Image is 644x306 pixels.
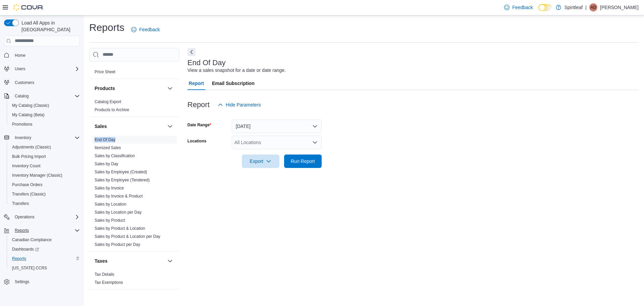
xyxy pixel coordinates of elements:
button: Inventory Manager (Classic) [7,171,83,180]
a: Transfers (Classic) [9,190,48,198]
span: Adjustments (Classic) [12,144,51,150]
button: Reports [7,254,83,263]
span: Bulk Pricing Import [12,154,46,159]
span: Sales by Invoice & Product [95,193,143,199]
span: Feedback [512,4,533,11]
a: My Catalog (Beta) [9,111,47,119]
button: Home [1,50,83,60]
a: Adjustments (Classic) [9,143,54,151]
a: Sales by Location per Day [95,210,142,215]
h3: Taxes [95,258,108,264]
div: Taxes [89,270,179,289]
span: My Catalog (Classic) [12,103,49,108]
a: Dashboards [9,245,42,253]
a: Sales by Day [95,162,118,166]
span: Operations [15,214,35,220]
span: Tax Details [95,272,114,277]
p: [PERSON_NAME] [600,3,639,11]
span: Transfers [12,201,29,206]
button: Purchase Orders [7,180,83,189]
button: Open list of options [312,140,318,145]
span: Users [15,66,25,72]
a: End Of Day [95,137,115,142]
span: Report [189,77,204,90]
a: Canadian Compliance [9,236,54,244]
a: Sales by Location [95,202,126,207]
img: Cova [13,4,44,11]
span: My Catalog (Beta) [12,112,45,118]
p: Spiritleaf [565,3,583,11]
span: My Catalog (Classic) [9,101,80,110]
button: Transfers (Classic) [7,189,83,199]
span: Export [246,155,275,168]
span: Reports [15,228,29,233]
h3: Sales [95,123,107,130]
a: Sales by Employee (Created) [95,170,147,174]
span: [US_STATE] CCRS [12,265,47,271]
h3: End Of Day [187,59,226,67]
a: Tax Details [95,272,114,277]
span: Promotions [9,120,80,128]
span: Purchase Orders [9,181,80,189]
a: Promotions [9,120,35,128]
span: Inventory Manager (Classic) [9,171,80,179]
button: Catalog [1,91,83,101]
a: Feedback [501,1,535,14]
div: Pricing [89,68,179,79]
a: [US_STATE] CCRS [9,264,50,272]
a: Catalog Export [95,99,121,104]
span: Inventory [15,135,31,140]
span: Adjustments (Classic) [9,143,80,151]
span: Feedback [139,26,160,33]
span: Promotions [12,122,33,127]
button: [US_STATE] CCRS [7,263,83,273]
h1: Reports [89,21,124,34]
span: Operations [12,213,80,221]
button: Adjustments (Classic) [7,142,83,152]
span: Inventory Manager (Classic) [12,173,62,178]
a: Home [12,51,28,59]
a: Transfers [9,200,32,208]
button: Export [242,155,279,168]
label: Date Range [187,122,211,128]
button: Bulk Pricing Import [7,152,83,161]
a: Price Sheet [95,70,115,74]
span: Dashboards [12,247,39,252]
div: Angela D [589,3,597,11]
span: Sales by Product & Location [95,226,145,231]
a: Sales by Invoice [95,186,124,190]
span: Transfers (Classic) [9,190,80,198]
button: Reports [12,226,32,234]
a: Sales by Invoice & Product [95,194,143,199]
span: Sales by Product [95,218,125,223]
a: Purchase Orders [9,181,45,189]
span: Washington CCRS [9,264,80,272]
button: Pricing [166,54,174,62]
div: Sales [89,136,179,251]
button: Taxes [166,257,174,265]
a: Feedback [128,23,162,36]
span: Sales by Product per Day [95,242,140,247]
span: Catalog [15,93,29,99]
button: [DATE] [232,120,322,133]
h3: Report [187,101,210,109]
span: Users [12,65,80,73]
button: Users [1,64,83,74]
span: Inventory Count [9,162,80,170]
button: Sales [95,123,165,130]
button: Settings [1,277,83,287]
span: My Catalog (Beta) [9,111,80,119]
a: Sales by Classification [95,154,135,158]
span: Sales by Employee (Tendered) [95,177,150,183]
a: Itemized Sales [95,145,121,150]
button: Catalog [12,92,31,100]
button: Products [166,84,174,92]
span: Home [15,53,25,58]
span: Inventory [12,134,80,142]
span: Purchase Orders [12,182,43,187]
button: Promotions [7,120,83,129]
button: Sales [166,122,174,130]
